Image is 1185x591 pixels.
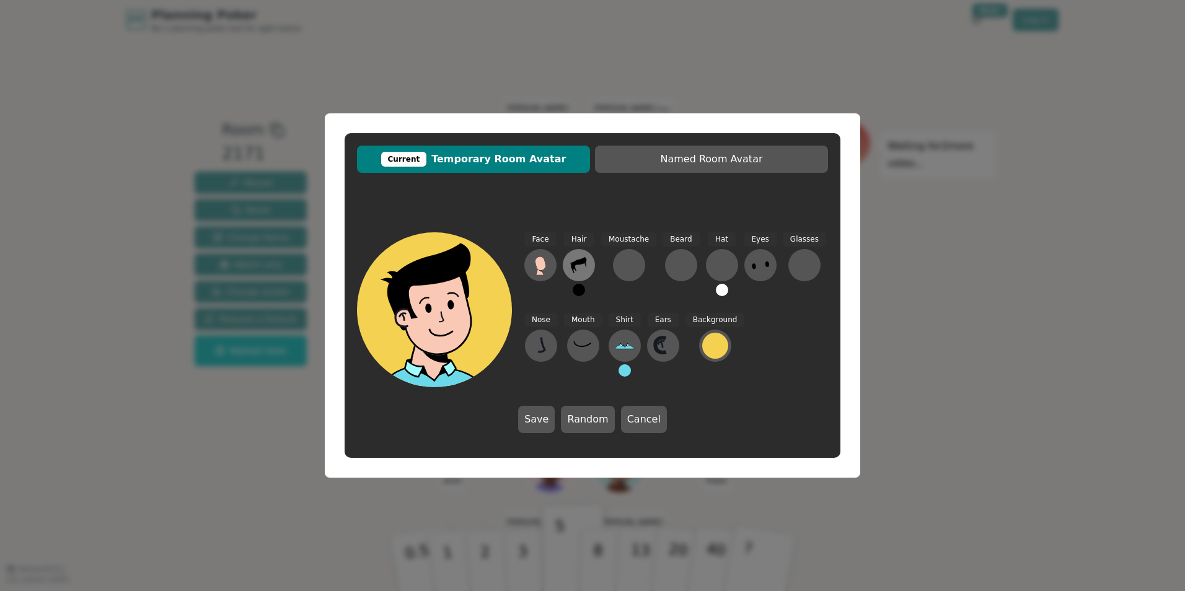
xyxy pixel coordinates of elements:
span: Beard [663,232,699,247]
span: Moustache [601,232,656,247]
span: Hair [564,232,594,247]
div: Current [381,152,427,167]
button: Save [518,406,555,433]
span: Named Room Avatar [601,152,822,167]
span: Glasses [783,232,826,247]
span: Shirt [609,313,641,327]
button: Named Room Avatar [595,146,828,173]
span: Hat [708,232,736,247]
span: Mouth [564,313,602,327]
button: Random [561,406,614,433]
span: Temporary Room Avatar [363,152,584,167]
span: Face [524,232,556,247]
span: Background [685,313,745,327]
span: Ears [648,313,679,327]
button: CurrentTemporary Room Avatar [357,146,590,173]
span: Eyes [744,232,777,247]
button: Cancel [621,406,667,433]
span: Nose [524,313,558,327]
